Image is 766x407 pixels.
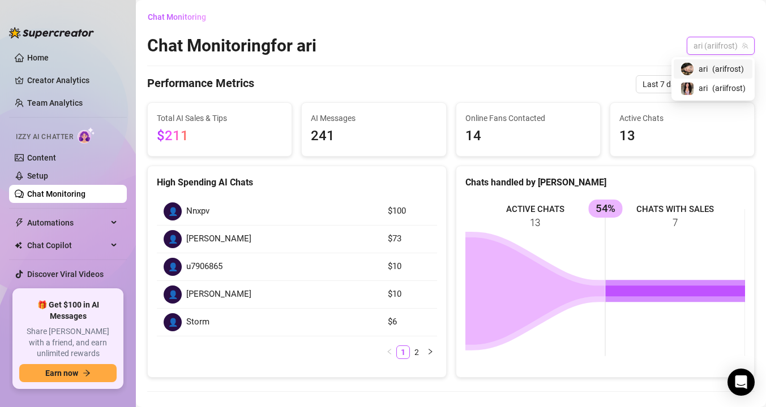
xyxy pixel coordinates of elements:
[311,112,437,124] span: AI Messages
[465,125,591,147] span: 14
[388,260,430,274] article: $10
[465,112,591,124] span: Online Fans Contacted
[311,125,437,147] span: 241
[147,75,254,93] h4: Performance Metrics
[27,71,118,89] a: Creator Analytics
[427,348,434,355] span: right
[157,128,189,144] span: $211
[19,300,117,322] span: 🎁 Get $100 in AI Messages
[681,63,694,75] img: ari
[396,345,410,359] li: 1
[465,175,746,189] div: Chats handled by [PERSON_NAME]
[19,364,117,382] button: Earn nowarrow-right
[19,326,117,360] span: Share [PERSON_NAME] with a friend, and earn unlimited rewards
[147,8,215,26] button: Chat Monitoring
[27,98,83,107] a: Team Analytics
[186,260,222,274] span: u7906865
[186,205,209,218] span: Nnxpv
[423,345,437,359] li: Next Page
[699,82,708,94] span: ari
[164,258,182,276] div: 👤
[164,202,182,220] div: 👤
[27,53,49,62] a: Home
[45,369,78,378] span: Earn now
[148,12,206,21] span: Chat Monitoring
[681,83,694,95] img: ari
[9,27,94,38] img: logo-BBDzfeDw.svg
[15,218,24,227] span: thunderbolt
[388,232,430,246] article: $73
[643,76,748,93] span: Last 7 days
[16,132,73,142] span: Izzy AI Chatter
[27,270,104,279] a: Discover Viral Videos
[27,171,48,180] a: Setup
[78,127,95,144] img: AI Chatter
[83,369,91,377] span: arrow-right
[386,348,393,355] span: left
[186,288,251,301] span: [PERSON_NAME]
[388,315,430,329] article: $6
[619,125,745,147] span: 13
[388,288,430,301] article: $10
[728,369,755,396] div: Open Intercom Messenger
[383,345,396,359] button: left
[397,346,409,358] a: 1
[410,346,423,358] a: 2
[27,236,108,254] span: Chat Copilot
[164,230,182,248] div: 👤
[699,63,708,75] span: ari
[164,313,182,331] div: 👤
[423,345,437,359] button: right
[27,153,56,162] a: Content
[186,315,209,329] span: Storm
[157,112,283,124] span: Total AI Sales & Tips
[383,345,396,359] li: Previous Page
[712,82,746,94] span: ( ariifrost )
[742,42,748,49] span: team
[388,205,430,218] article: $100
[15,241,22,249] img: Chat Copilot
[186,232,251,246] span: [PERSON_NAME]
[157,175,437,189] div: High Spending AI Chats
[27,189,85,198] a: Chat Monitoring
[27,214,108,232] span: Automations
[694,37,748,54] span: ari (ariifrost)
[164,285,182,304] div: 👤
[147,35,316,57] h2: Chat Monitoring for ari
[619,112,745,124] span: Active Chats
[712,63,744,75] span: ( arifrost )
